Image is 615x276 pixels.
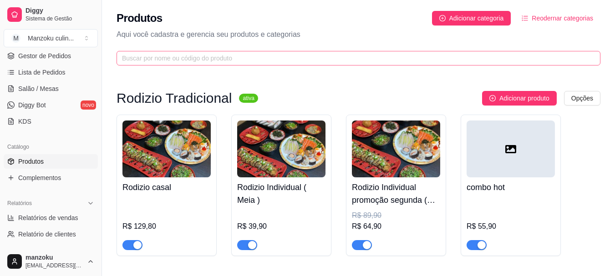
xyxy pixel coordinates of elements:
[352,221,440,232] div: R$ 64,90
[4,65,98,80] a: Lista de Pedidos
[117,11,163,25] h2: Produtos
[11,34,20,43] span: M
[117,29,600,40] p: Aqui você cadastra e gerencia seu produtos e categorias
[18,230,76,239] span: Relatório de clientes
[4,227,98,241] a: Relatório de clientes
[432,11,511,25] button: Adicionar categoria
[239,94,258,103] sup: ativa
[4,211,98,225] a: Relatórios de vendas
[18,157,44,166] span: Produtos
[28,34,74,43] div: Manzoku culin ...
[25,7,94,15] span: Diggy
[237,221,325,232] div: R$ 39,90
[499,93,549,103] span: Adicionar produto
[4,243,98,258] a: Relatório de mesas
[564,91,600,105] button: Opções
[122,120,211,177] img: product-image
[18,173,61,182] span: Complementos
[439,15,446,21] span: plus-circle
[122,221,211,232] div: R$ 129,80
[522,15,528,21] span: ordered-list
[4,49,98,63] a: Gestor de Pedidos
[18,246,73,255] span: Relatório de mesas
[4,114,98,129] a: KDS
[514,11,600,25] button: Reodernar categorias
[18,68,66,77] span: Lista de Pedidos
[489,95,496,101] span: plus-circle
[467,221,555,232] div: R$ 55,90
[122,181,211,194] h4: Rodizio casal
[7,200,32,207] span: Relatórios
[449,13,504,23] span: Adicionar categoria
[571,93,593,103] span: Opções
[482,91,557,105] button: Adicionar produto
[4,98,98,112] a: Diggy Botnovo
[25,254,83,262] span: manzoku
[352,120,440,177] img: product-image
[237,120,325,177] img: product-image
[352,210,440,221] div: R$ 89,90
[25,262,83,269] span: [EMAIL_ADDRESS][DOMAIN_NAME]
[532,13,593,23] span: Reodernar categorias
[352,181,440,206] h4: Rodizio Individual promoção segunda ( Inteiro )
[117,93,232,104] h3: Rodizio Tradicional
[4,140,98,154] div: Catálogo
[4,154,98,169] a: Produtos
[467,181,555,194] h4: combo hot
[4,81,98,96] a: Salão / Mesas
[18,117,31,126] span: KDS
[4,29,98,47] button: Select a team
[18,51,71,60] span: Gestor de Pedidos
[25,15,94,22] span: Sistema de Gestão
[18,84,59,93] span: Salão / Mesas
[18,100,46,110] span: Diggy Bot
[4,251,98,272] button: manzoku[EMAIL_ADDRESS][DOMAIN_NAME]
[18,213,78,222] span: Relatórios de vendas
[122,53,588,63] input: Buscar por nome ou código do produto
[4,4,98,25] a: DiggySistema de Gestão
[237,181,325,206] h4: Rodizio Individual ( Meia )
[4,171,98,185] a: Complementos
